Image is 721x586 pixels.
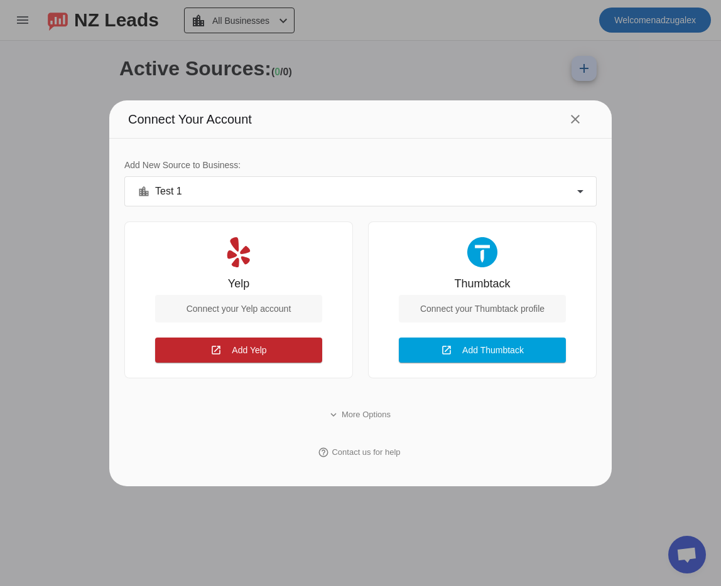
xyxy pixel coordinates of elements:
div: Yelp [228,277,249,290]
mat-icon: open_in_new [441,344,452,356]
div: Thumbtack [454,277,510,290]
mat-icon: help_outline [318,447,329,458]
mat-icon: open_in_new [210,344,222,356]
div: Connect your Yelp account [155,295,322,322]
mat-icon: location_city [138,185,150,198]
img: Yelp [224,237,254,267]
span: Connect Your Account [128,109,252,129]
button: Add Yelp [155,338,322,363]
button: Add Thumbtack [399,338,566,363]
img: Thumbtack [467,237,497,267]
button: More Options [320,403,401,426]
mat-icon: close [568,112,583,127]
mat-icon: expand_more [328,409,339,420]
div: Connect your Thumbtack profile [399,295,566,322]
div: Add New Source to Business: [124,159,597,171]
span: More Options [342,408,391,421]
span: Contact us for help [332,446,400,459]
span: Add Yelp [232,345,266,355]
span: Test 1 [155,184,182,199]
span: Add Thumbtack [462,345,524,355]
button: Contact us for help [310,441,410,464]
